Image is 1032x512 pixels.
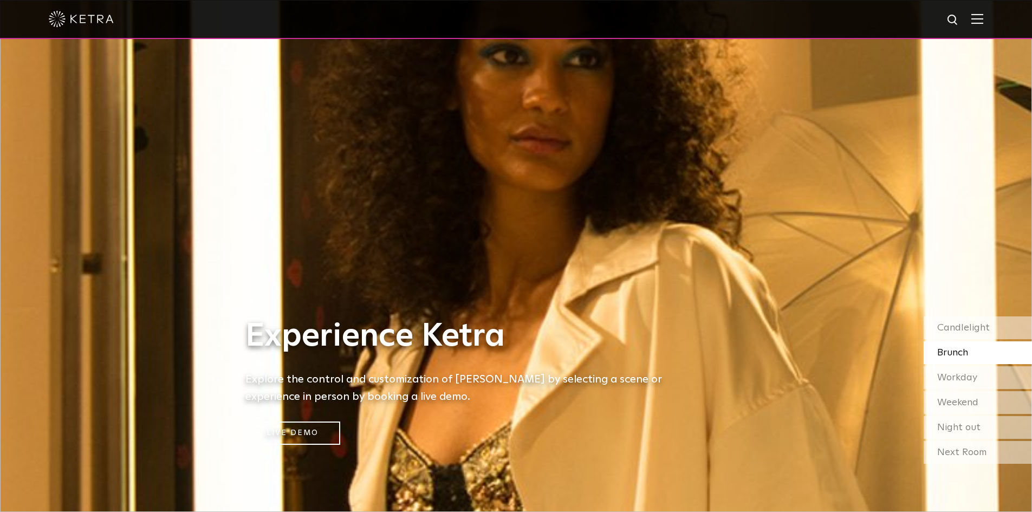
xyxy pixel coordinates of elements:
span: Candlelight [937,323,990,333]
a: Live Demo [245,422,340,445]
span: Workday [937,373,977,383]
h5: Explore the control and customization of [PERSON_NAME] by selecting a scene or experience in pers... [245,371,679,405]
span: Weekend [937,398,978,407]
img: ketra-logo-2019-white [49,11,114,27]
h1: Experience Ketra [245,319,679,354]
span: Night out [937,423,981,432]
div: Next Room [924,441,1032,464]
img: search icon [946,14,960,27]
span: Brunch [937,348,968,358]
img: Hamburger%20Nav.svg [971,14,983,24]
